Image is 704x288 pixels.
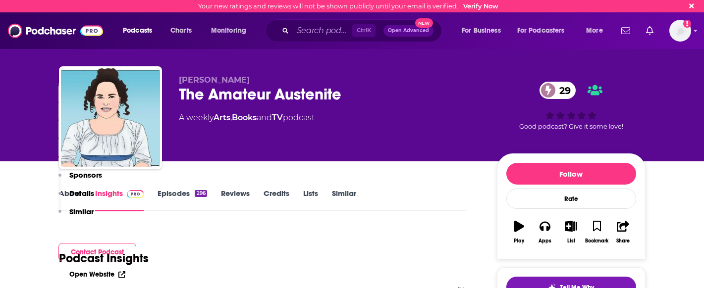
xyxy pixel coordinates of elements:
span: Good podcast? Give it some love! [519,123,623,130]
div: Your new ratings and reviews will not be shown publicly until your email is verified. [198,2,498,10]
button: open menu [116,23,165,39]
span: , [230,113,232,122]
span: Logged in as AnnPryor [669,20,691,42]
div: Bookmark [585,238,608,244]
a: Credits [264,189,289,211]
div: Search podcasts, credits, & more... [275,19,451,42]
img: User Profile [669,20,691,42]
a: Similar [332,189,356,211]
span: Monitoring [211,24,246,38]
div: A weekly podcast [179,112,315,124]
button: Apps [532,214,558,250]
span: Podcasts [123,24,152,38]
div: List [567,238,575,244]
svg: Email not verified [683,20,691,28]
span: Charts [170,24,192,38]
button: Contact Podcast [58,243,136,261]
a: Reviews [221,189,250,211]
button: open menu [204,23,259,39]
button: Follow [506,163,636,185]
span: For Podcasters [517,24,565,38]
button: Show profile menu [669,20,691,42]
span: Ctrl K [352,24,376,37]
div: Play [514,238,524,244]
p: Similar [69,207,94,216]
span: and [257,113,272,122]
button: Open AdvancedNew [383,25,433,37]
button: Details [58,189,94,207]
span: 29 [549,82,576,99]
a: 29 [540,82,576,99]
span: More [586,24,603,38]
span: For Business [462,24,501,38]
button: List [558,214,584,250]
div: Apps [539,238,551,244]
a: Show notifications dropdown [617,22,634,39]
div: 296 [195,190,207,197]
a: Arts [214,113,230,122]
a: Charts [164,23,198,39]
p: Details [69,189,94,198]
span: [PERSON_NAME] [179,75,250,85]
a: Show notifications dropdown [642,22,657,39]
button: open menu [455,23,513,39]
button: Share [610,214,636,250]
button: Play [506,214,532,250]
div: Rate [506,189,636,209]
img: Podchaser - Follow, Share and Rate Podcasts [8,21,103,40]
button: Similar [58,207,94,225]
a: Episodes296 [158,189,207,211]
img: The Amateur Austenite [61,68,160,167]
input: Search podcasts, credits, & more... [293,23,352,39]
button: open menu [579,23,615,39]
div: 29Good podcast? Give it some love! [497,75,646,137]
span: New [415,18,433,28]
button: Bookmark [584,214,610,250]
button: open menu [511,23,579,39]
a: Open Website [69,270,125,279]
span: Open Advanced [388,28,429,33]
a: Lists [303,189,318,211]
a: TV [272,113,283,122]
a: Books [232,113,257,122]
a: Verify Now [463,2,498,10]
div: Share [616,238,630,244]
